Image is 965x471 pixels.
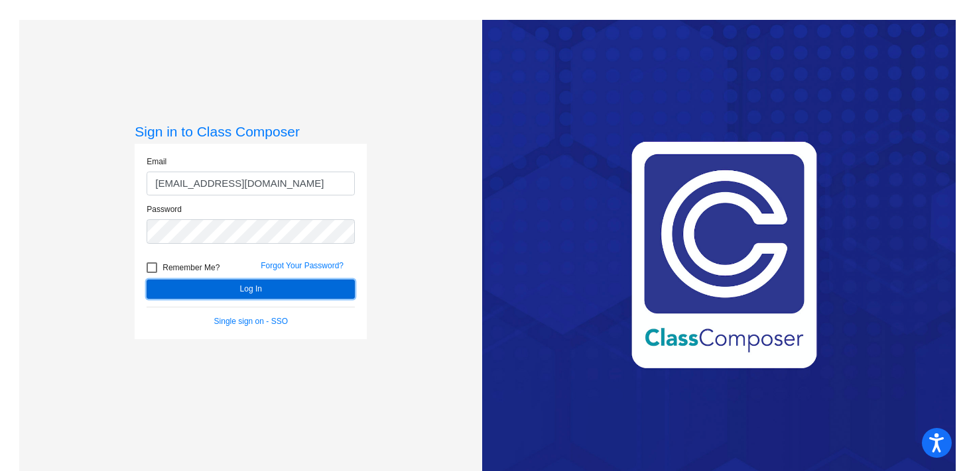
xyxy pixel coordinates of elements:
a: Single sign on - SSO [214,317,288,326]
a: Forgot Your Password? [261,261,344,270]
label: Password [147,203,182,215]
span: Remember Me? [162,260,220,276]
label: Email [147,156,166,168]
button: Log In [147,280,355,299]
h3: Sign in to Class Composer [135,123,367,140]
